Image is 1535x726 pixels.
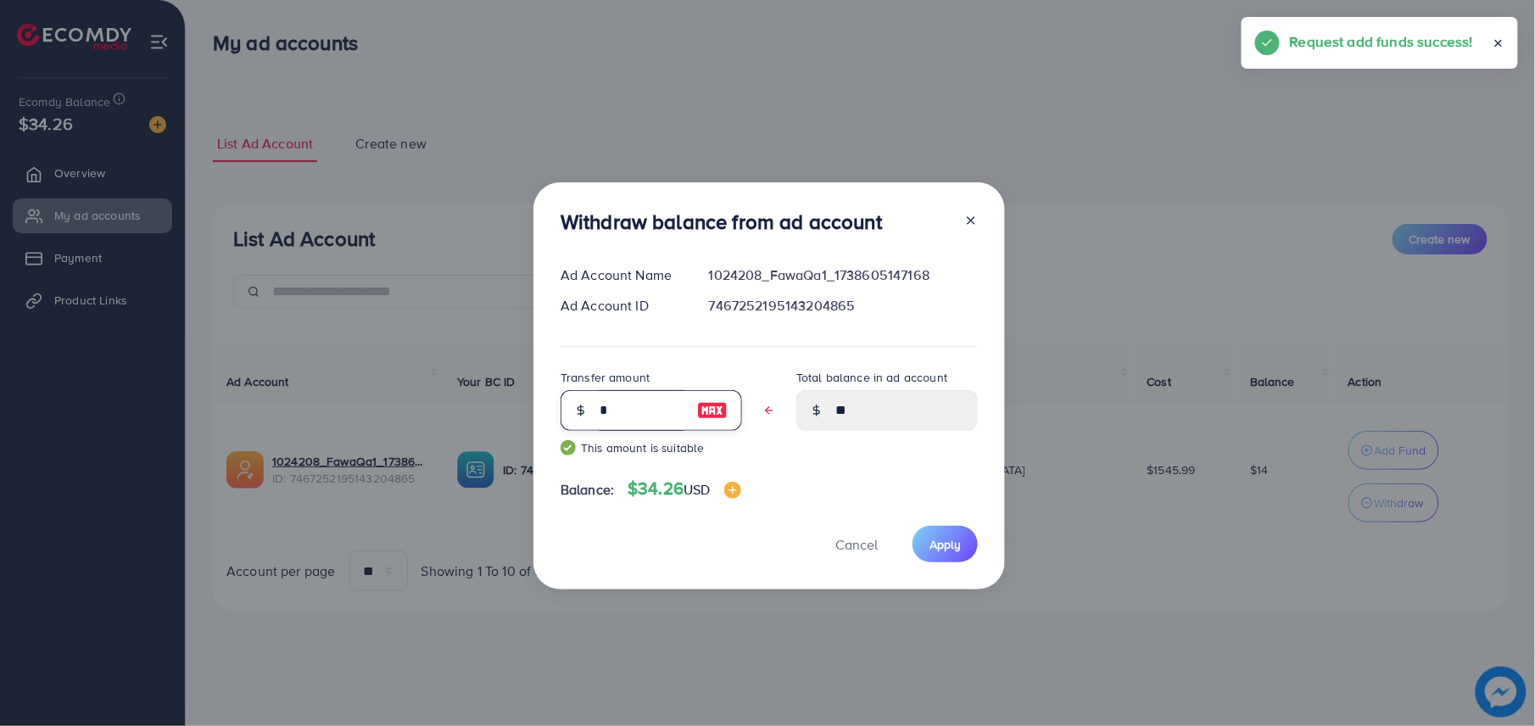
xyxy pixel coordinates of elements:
span: USD [684,480,710,499]
h5: Request add funds success! [1290,31,1473,53]
img: image [697,400,728,421]
span: Balance: [561,480,614,500]
img: guide [561,440,576,455]
label: Transfer amount [561,369,650,386]
div: 1024208_FawaQa1_1738605147168 [695,265,991,285]
label: Total balance in ad account [796,369,947,386]
button: Apply [913,526,978,562]
span: Cancel [835,535,878,554]
h3: Withdraw balance from ad account [561,209,882,234]
div: 7467252195143204865 [695,296,991,316]
small: This amount is suitable [561,439,742,456]
button: Cancel [814,526,899,562]
div: Ad Account Name [547,265,695,285]
img: image [724,482,741,499]
div: Ad Account ID [547,296,695,316]
h4: $34.26 [628,478,740,500]
span: Apply [929,536,961,553]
